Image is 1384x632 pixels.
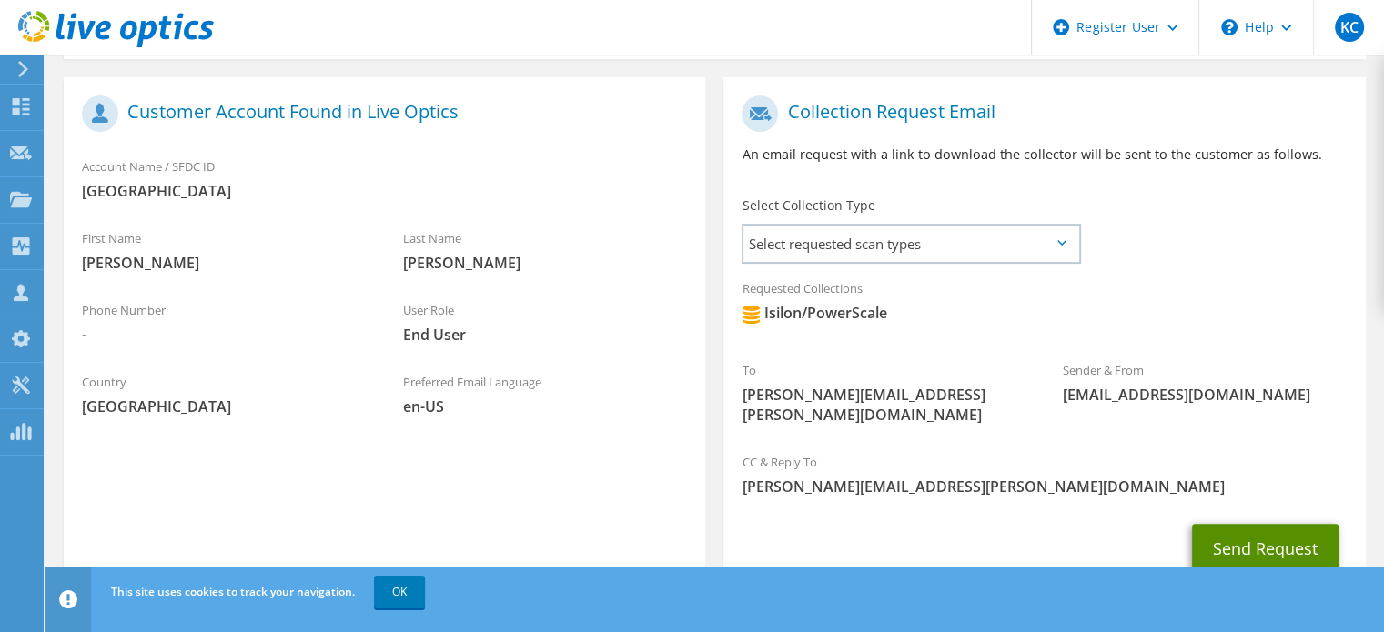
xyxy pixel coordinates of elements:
div: Phone Number [64,291,385,354]
span: Select requested scan types [743,226,1078,262]
h1: Collection Request Email [742,95,1338,132]
div: CC & Reply To [723,443,1365,506]
h1: Customer Account Found in Live Optics [82,95,678,132]
span: - [82,325,367,345]
span: [EMAIL_ADDRESS][DOMAIN_NAME] [1063,385,1348,405]
span: [PERSON_NAME] [403,253,688,273]
label: Select Collection Type [742,196,874,215]
span: en-US [403,396,688,416]
span: End User [403,325,688,345]
div: Preferred Email Language [385,363,706,426]
button: Send Request [1192,524,1339,573]
span: [GEOGRAPHIC_DATA] [82,181,687,201]
div: First Name [64,219,385,282]
span: KC [1335,13,1364,42]
div: Sender & From [1045,351,1366,414]
span: This site uses cookies to track your navigation. [111,584,355,599]
div: Requested Collections [723,269,1365,342]
p: An email request with a link to download the collector will be sent to the customer as follows. [742,145,1347,165]
a: OK [374,576,425,608]
div: Country [64,363,385,426]
div: Account Name / SFDC ID [64,147,705,210]
svg: \n [1221,19,1238,35]
div: To [723,351,1045,434]
div: Last Name [385,219,706,282]
span: [PERSON_NAME] [82,253,367,273]
span: [GEOGRAPHIC_DATA] [82,396,367,416]
div: User Role [385,291,706,354]
span: [PERSON_NAME][EMAIL_ADDRESS][PERSON_NAME][DOMAIN_NAME] [742,477,1347,497]
span: [PERSON_NAME][EMAIL_ADDRESS][PERSON_NAME][DOMAIN_NAME] [742,385,1026,425]
div: Isilon/PowerScale [742,303,886,324]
